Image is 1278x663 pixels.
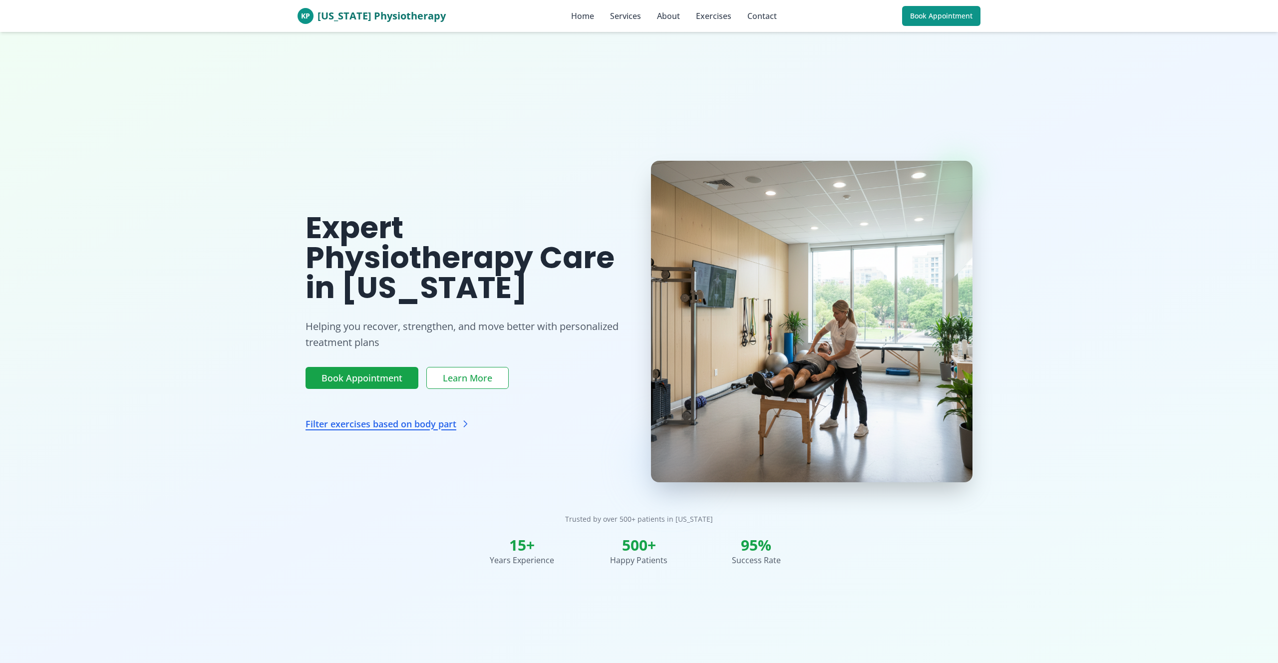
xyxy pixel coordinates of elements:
div: Happy Patients [589,554,690,566]
a: Home [571,10,594,22]
img: Physiotherapist treating patient in modern clinic setting [651,161,972,482]
a: Learn More [426,367,509,389]
span: KP [301,11,310,21]
a: Book Appointment [902,6,980,26]
p: Trusted by over 500+ patients in [US_STATE] [306,514,972,524]
div: Years Experience [471,554,573,566]
div: 500+ [589,536,690,554]
div: 95% [705,536,807,554]
div: Success Rate [705,554,807,566]
a: About [657,10,680,22]
p: Helping you recover, strengthen, and move better with personalized treatment plans [306,319,627,351]
a: Contact [747,10,777,22]
a: KP[US_STATE] Physiotherapy [298,8,446,24]
span: [US_STATE] Physiotherapy [318,9,446,23]
a: Book Appointment [306,367,418,389]
h1: Expert Physiotherapy Care in [US_STATE] [306,213,627,303]
a: Services [610,10,641,22]
a: Exercises [696,10,731,22]
a: Filter exercises based on body part [306,417,470,431]
div: 15+ [471,536,573,554]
